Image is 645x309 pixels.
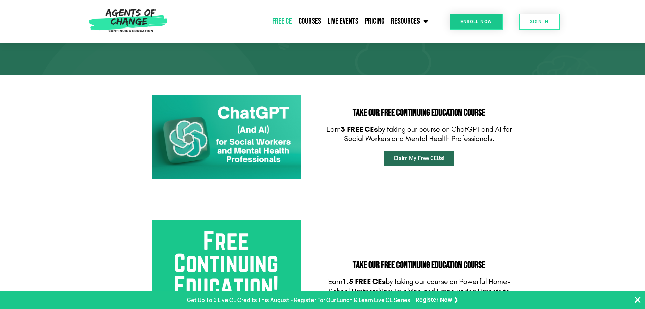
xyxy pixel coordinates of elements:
p: Earn by taking our course on ChatGPT and AI for Social Workers and Mental Health Professionals. [326,124,512,144]
a: Pricing [362,13,388,30]
nav: Menu [171,13,432,30]
span: SIGN IN [530,19,549,24]
a: Claim My Free CEUs! [384,151,454,166]
a: Live Events [324,13,362,30]
p: Get Up To 6 Live CE Credits This August - Register For Our Lunch & Learn Live CE Series [187,295,410,305]
b: 1.5 FREE CEs [342,277,386,286]
a: SIGN IN [519,14,560,30]
a: Free CE [269,13,295,30]
a: Register Now ❯ [416,295,458,305]
span: Claim My Free CEUs! [394,156,444,161]
span: Enroll Now [460,19,492,24]
button: Close Banner [633,296,642,304]
a: Enroll Now [450,14,503,30]
h2: Take Our FREE Continuing Education Course [326,108,512,118]
b: 3 FREE CEs [341,125,378,134]
a: Courses [295,13,324,30]
a: Resources [388,13,432,30]
h2: Take Our FREE Continuing Education Course [326,260,512,270]
p: Earn by taking our course on Powerful Home-School Partnerships: Involving and Empowering Parents ... [326,277,512,306]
